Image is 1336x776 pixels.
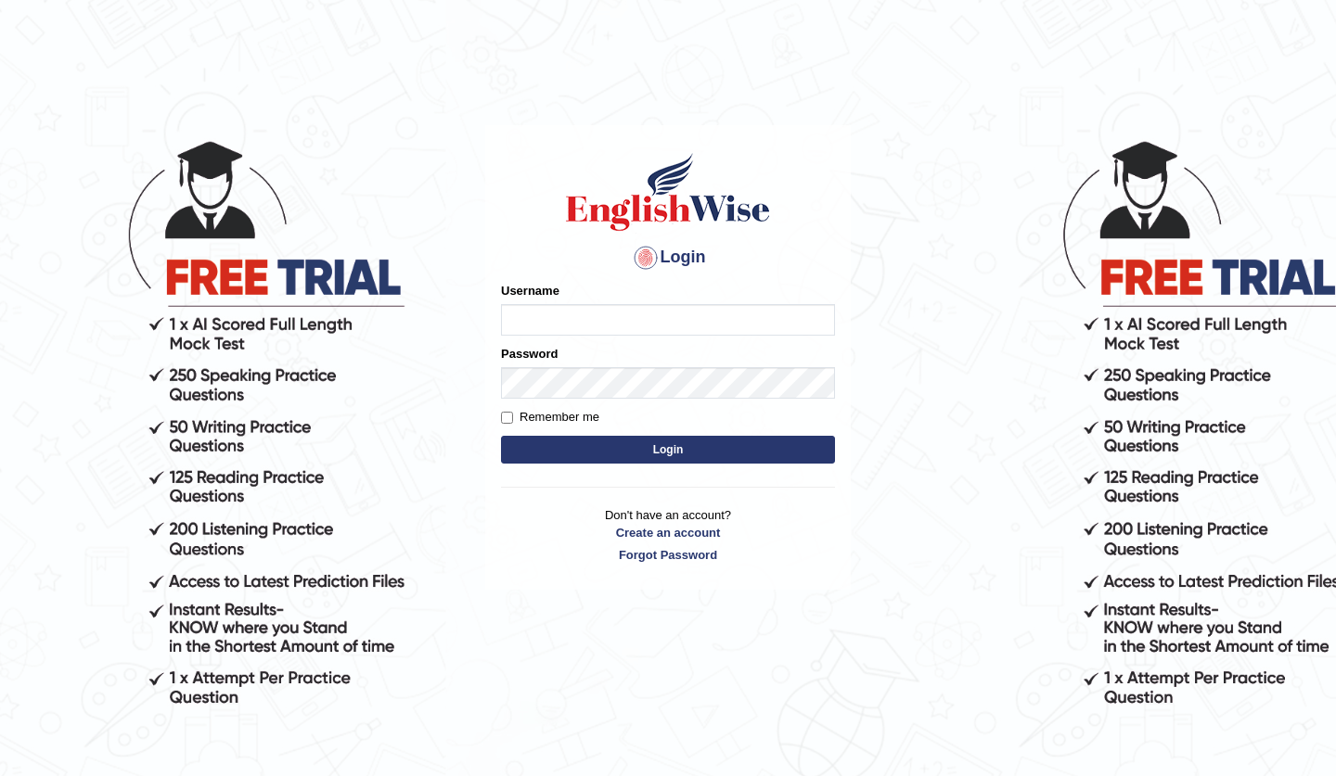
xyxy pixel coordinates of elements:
[562,150,774,234] img: Logo of English Wise sign in for intelligent practice with AI
[501,436,835,464] button: Login
[501,546,835,564] a: Forgot Password
[501,282,559,299] label: Username
[501,412,513,424] input: Remember me
[501,345,558,363] label: Password
[501,506,835,564] p: Don't have an account?
[501,408,599,426] label: Remember me
[501,524,835,541] a: Create an account
[501,243,835,273] h4: Login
